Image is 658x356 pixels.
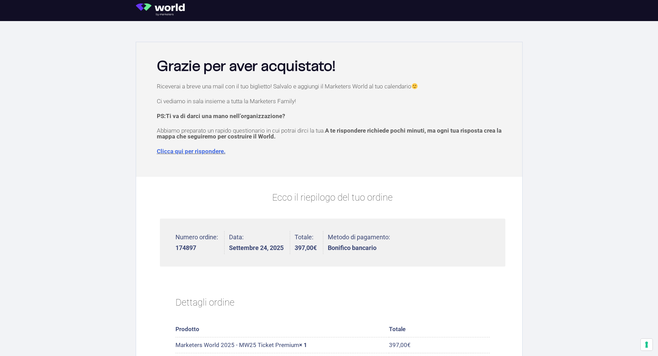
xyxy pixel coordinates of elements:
[157,113,285,119] strong: PS:
[157,83,508,89] p: Riceverai a breve una mail con il tuo biglietto! Salvalo e aggiungi il Marketers World al tuo cal...
[6,329,26,350] iframe: Customerly Messenger Launcher
[160,191,505,205] p: Ecco il riepilogo del tuo ordine
[157,127,502,140] span: A te rispondere richiede pochi minuti, ma ogni tua risposta crea la mappa che seguiremo per costr...
[175,337,389,353] td: Marketers World 2025 - MW25 Ticket Premium
[175,231,225,254] li: Numero ordine:
[389,341,411,348] bdi: 397,00
[641,339,652,350] button: Le tue preferenze relative al consenso per le tecnologie di tracciamento
[328,245,390,251] strong: Bonifico bancario
[295,231,323,254] li: Totale:
[157,148,226,155] a: Clicca qui per rispondere.
[295,244,317,251] bdi: 397,00
[229,231,290,254] li: Data:
[157,60,335,74] b: Grazie per aver acquistato!
[157,98,508,104] p: Ci vediamo in sala insieme a tutta la Marketers Family!
[175,245,218,251] strong: 174897
[313,244,317,251] span: €
[412,83,418,89] img: 🙂
[157,128,508,139] p: Abbiamo preparato un rapido questionario in cui potrai dirci la tua.
[229,245,284,251] strong: Settembre 24, 2025
[166,113,285,119] span: Ti va di darci una mano nell’organizzazione?
[328,231,390,254] li: Metodo di pagamento:
[299,341,307,348] strong: × 1
[407,341,411,348] span: €
[175,288,490,317] h2: Dettagli ordine
[389,322,490,337] th: Totale
[175,322,389,337] th: Prodotto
